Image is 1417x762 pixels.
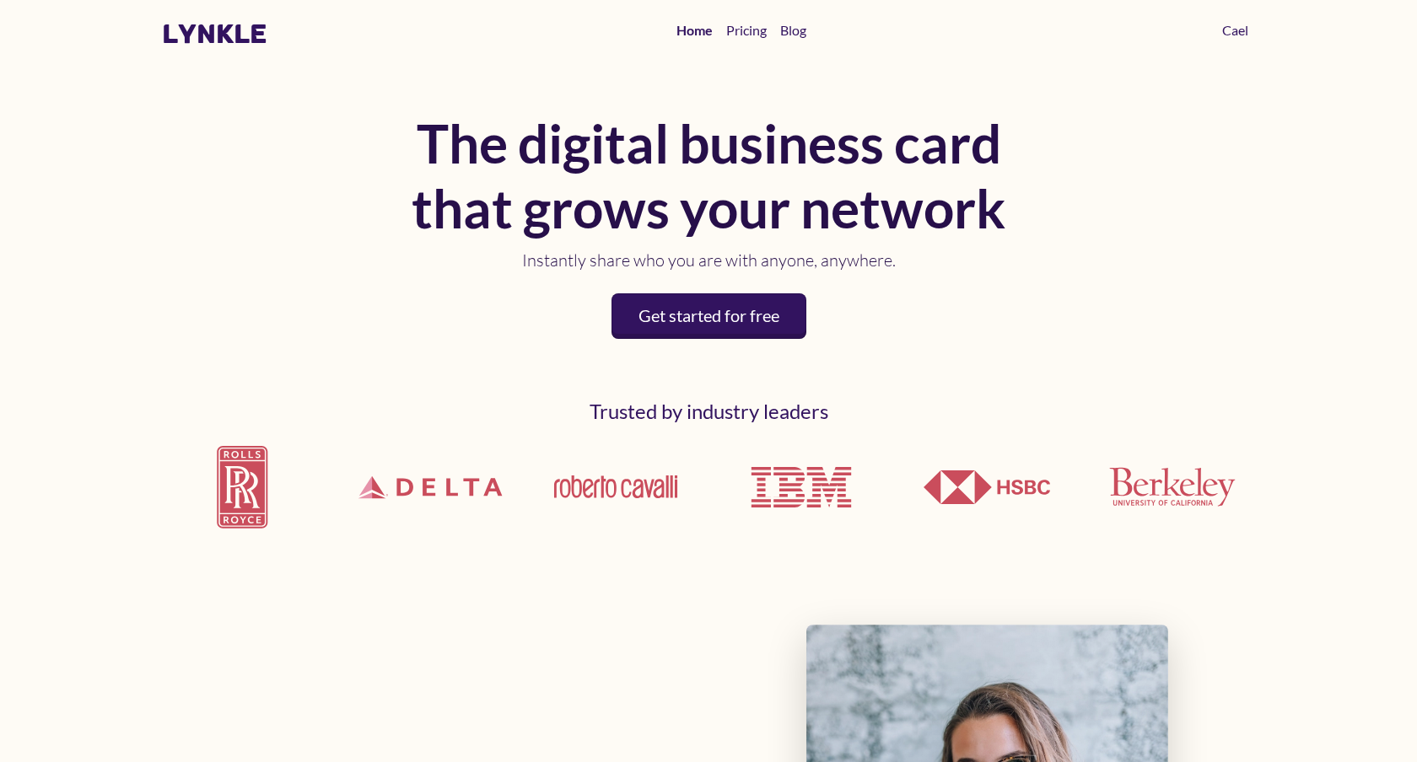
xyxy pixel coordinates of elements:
a: lynkle [162,18,267,50]
img: Rolls Royce [162,432,327,542]
img: UCLA Berkeley [1109,467,1236,507]
a: Cael [1215,13,1255,47]
a: Pricing [719,13,773,47]
a: Get started for free [612,293,806,339]
p: Instantly share who you are with anyone, anywhere. [405,248,1012,273]
img: IBM [738,424,865,550]
img: Delta Airlines [348,428,513,546]
h2: Trusted by industry leaders [162,400,1255,424]
h1: The digital business card that grows your network [405,111,1012,241]
a: Home [670,13,719,47]
a: Blog [773,13,813,47]
img: HSBC [924,470,1050,504]
img: Roberto Cavalli [552,474,679,500]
